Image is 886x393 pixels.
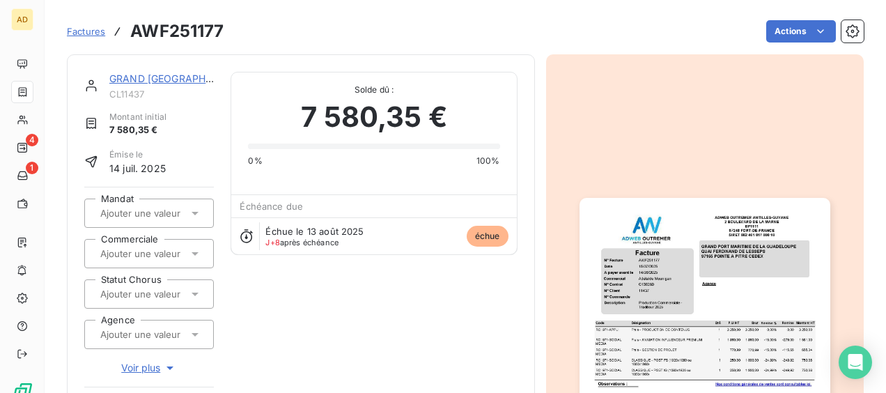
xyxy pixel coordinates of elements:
button: Voir plus [84,360,214,376]
div: AD [11,8,33,31]
span: Échéance due [240,201,303,212]
span: 100% [476,155,500,167]
span: 14 juil. 2025 [109,161,166,176]
span: CL11437 [109,88,214,100]
input: Ajouter une valeur [99,207,239,219]
span: échue [467,226,508,247]
span: 7 580,35 € [109,123,166,137]
span: Échue le 13 août 2025 [265,226,364,237]
div: Open Intercom Messenger [839,346,872,379]
input: Ajouter une valeur [99,288,239,300]
a: 1 [11,164,33,187]
a: GRAND [GEOGRAPHIC_DATA] DE LA [GEOGRAPHIC_DATA] [109,72,384,84]
span: J+8 [265,238,279,247]
span: Factures [67,26,105,37]
span: 1 [26,162,38,174]
span: 4 [26,134,38,146]
span: Montant initial [109,111,166,123]
input: Ajouter une valeur [99,328,239,341]
span: Émise le [109,148,166,161]
input: Ajouter une valeur [99,247,239,260]
span: 0% [248,155,262,167]
span: après échéance [265,238,339,247]
button: Actions [766,20,836,43]
h3: AWF251177 [130,19,224,44]
a: 4 [11,137,33,159]
span: Solde dû : [248,84,499,96]
span: 7 580,35 € [301,96,447,138]
a: Factures [67,24,105,38]
span: Voir plus [121,361,177,375]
